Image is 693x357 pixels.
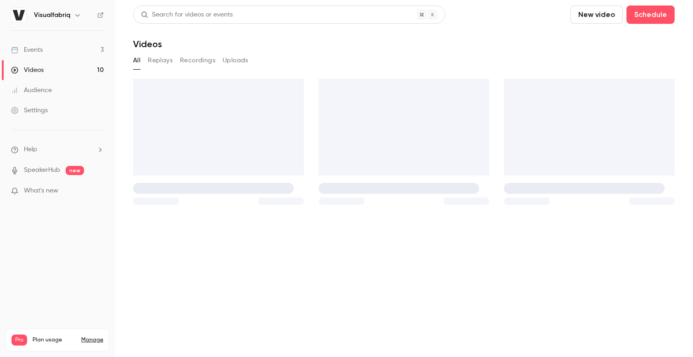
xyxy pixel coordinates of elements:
div: Settings [11,106,48,115]
a: SpeakerHub [24,165,60,175]
li: help-dropdown-opener [11,145,104,154]
div: Events [11,45,43,55]
div: Search for videos or events [141,10,233,20]
section: Videos [133,5,675,352]
button: Uploads [223,53,248,68]
button: Replays [148,53,173,68]
span: new [66,166,84,175]
button: All [133,53,140,68]
h6: Visualfabriq [34,11,70,20]
span: Plan usage [33,336,76,344]
div: Audience [11,86,52,95]
a: Manage [81,336,103,344]
span: What's new [24,186,58,196]
span: Help [24,145,37,154]
button: Recordings [180,53,215,68]
button: Schedule [626,5,675,24]
span: Pro [11,335,27,346]
img: Visualfabriq [11,8,26,22]
iframe: Noticeable Trigger [93,187,104,195]
div: Videos [11,66,44,75]
button: New video [570,5,623,24]
h1: Videos [133,38,162,49]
